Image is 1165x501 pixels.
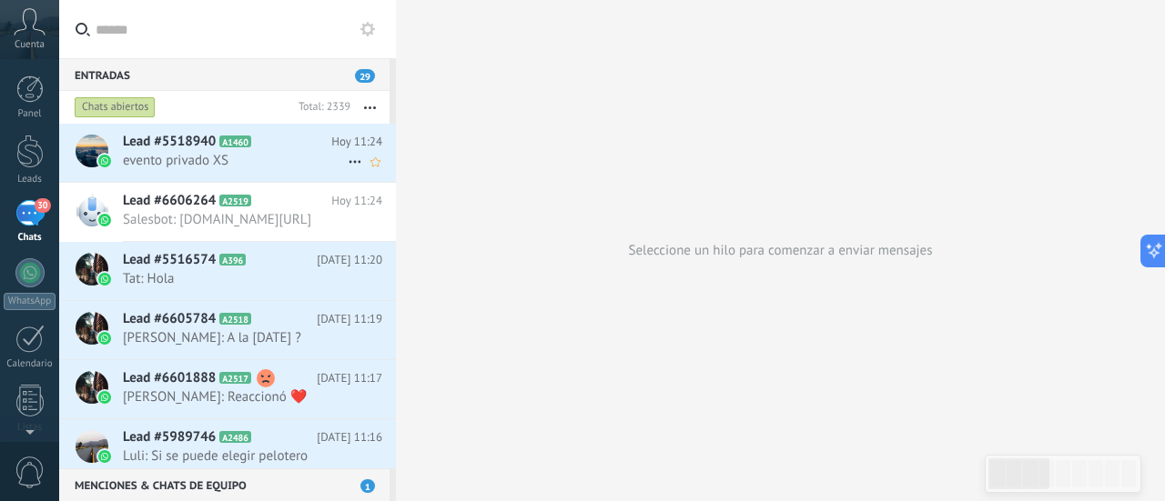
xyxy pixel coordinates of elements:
a: Lead #6606264 A2519 Hoy 11:24 Salesbot: [DOMAIN_NAME][URL] [59,183,396,241]
a: Lead #6605784 A2518 [DATE] 11:19 [PERSON_NAME]: A la [DATE] ? [59,301,396,359]
span: 30 [35,198,50,213]
span: A2486 [219,431,251,443]
span: Lead #6605784 [123,310,216,328]
div: Calendario [4,358,56,370]
span: [DATE] 11:20 [317,251,382,269]
span: [DATE] 11:16 [317,428,382,446]
img: waba.svg [98,214,111,226]
div: WhatsApp [4,293,56,310]
div: Entradas [59,58,390,91]
span: 29 [355,69,375,83]
span: Tat: Hola [123,270,348,287]
span: A396 [219,254,246,266]
span: [PERSON_NAME]: A la [DATE] ? [123,329,348,346]
img: waba.svg [98,273,111,286]
a: Lead #5989746 A2486 [DATE] 11:16 Luli: Si se puede elegir pelotero [59,419,396,477]
span: Lead #5518940 [123,133,216,151]
div: Chats abiertos [75,96,156,118]
span: Salesbot: [DOMAIN_NAME][URL] [123,211,348,228]
img: waba.svg [98,450,111,463]
a: Lead #6601888 A2517 [DATE] 11:17 [PERSON_NAME]: Reaccionó ❤️ [59,360,396,418]
a: Lead #5516574 A396 [DATE] 11:20 Tat: Hola [59,242,396,300]
div: Chats [4,232,56,244]
span: [DATE] 11:19 [317,310,382,328]
img: waba.svg [98,332,111,345]
span: Hoy 11:24 [331,133,382,151]
span: Lead #5516574 [123,251,216,269]
span: Cuenta [15,39,45,51]
span: Lead #6601888 [123,369,216,387]
span: A2517 [219,372,251,384]
span: [PERSON_NAME]: Reaccionó ❤️ [123,388,348,406]
span: Lead #5989746 [123,428,216,446]
span: Hoy 11:24 [331,192,382,210]
span: [DATE] 11:17 [317,369,382,387]
span: A2518 [219,313,251,325]
span: A2519 [219,195,251,206]
div: Total: 2339 [291,98,350,116]
span: Lead #6606264 [123,192,216,210]
div: Panel [4,108,56,120]
img: waba.svg [98,391,111,404]
span: 1 [360,479,375,493]
button: Más [350,91,390,124]
img: waba.svg [98,155,111,167]
span: evento privado XS [123,152,348,169]
a: Lead #5518940 A1460 Hoy 11:24 evento privado XS [59,124,396,182]
span: A1460 [219,135,251,147]
div: Leads [4,174,56,185]
div: Menciones & Chats de equipo [59,468,390,501]
span: Luli: Si se puede elegir pelotero [123,447,348,465]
